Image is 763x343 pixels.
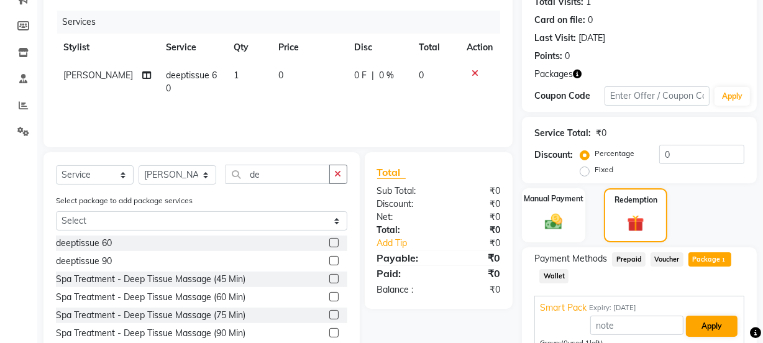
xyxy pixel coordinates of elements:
[534,89,605,103] div: Coupon Code
[411,34,459,62] th: Total
[590,316,683,335] input: note
[226,34,271,62] th: Qty
[439,198,509,211] div: ₹0
[56,255,112,268] div: deeptissue 90
[524,193,583,204] label: Manual Payment
[720,257,727,264] span: 1
[588,14,593,27] div: 0
[234,70,239,81] span: 1
[622,213,649,234] img: _gift.svg
[459,34,500,62] th: Action
[534,32,576,45] div: Last Visit:
[56,291,245,304] div: Spa Treatment - Deep Tissue Massage (60 Min)
[419,70,424,81] span: 0
[271,34,347,62] th: Price
[368,198,439,211] div: Discount:
[534,50,562,63] div: Points:
[534,252,607,265] span: Payment Methods
[605,86,710,106] input: Enter Offer / Coupon Code
[651,252,683,267] span: Voucher
[368,283,439,296] div: Balance :
[56,195,193,206] label: Select package to add package services
[354,69,367,82] span: 0 F
[596,127,606,140] div: ₹0
[158,34,226,62] th: Service
[688,252,731,267] span: Package
[534,68,573,81] span: Packages
[439,283,509,296] div: ₹0
[63,70,133,81] span: [PERSON_NAME]
[439,185,509,198] div: ₹0
[540,301,587,314] span: Smart Pack
[377,166,406,179] span: Total
[578,32,605,45] div: [DATE]
[612,252,646,267] span: Prepaid
[56,327,245,340] div: Spa Treatment - Deep Tissue Massage (90 Min)
[539,269,569,283] span: Wallet
[565,50,570,63] div: 0
[368,185,439,198] div: Sub Total:
[56,309,245,322] div: Spa Treatment - Deep Tissue Massage (75 Min)
[686,316,738,337] button: Apply
[372,69,374,82] span: |
[589,303,636,313] span: Expiry: [DATE]
[347,34,411,62] th: Disc
[615,194,657,206] label: Redemption
[56,237,112,250] div: deeptissue 60
[368,250,439,265] div: Payable:
[439,250,509,265] div: ₹0
[534,149,573,162] div: Discount:
[166,70,217,94] span: deeptissue 60
[379,69,394,82] span: 0 %
[595,164,613,175] label: Fixed
[534,14,585,27] div: Card on file:
[368,266,439,281] div: Paid:
[595,148,634,159] label: Percentage
[368,224,439,237] div: Total:
[439,211,509,224] div: ₹0
[439,266,509,281] div: ₹0
[368,237,450,250] a: Add Tip
[56,34,158,62] th: Stylist
[57,11,509,34] div: Services
[226,165,330,184] input: Search or Scan
[278,70,283,81] span: 0
[715,87,750,106] button: Apply
[439,224,509,237] div: ₹0
[450,237,509,250] div: ₹0
[56,273,245,286] div: Spa Treatment - Deep Tissue Massage (45 Min)
[534,127,591,140] div: Service Total:
[368,211,439,224] div: Net:
[539,212,568,232] img: _cash.svg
